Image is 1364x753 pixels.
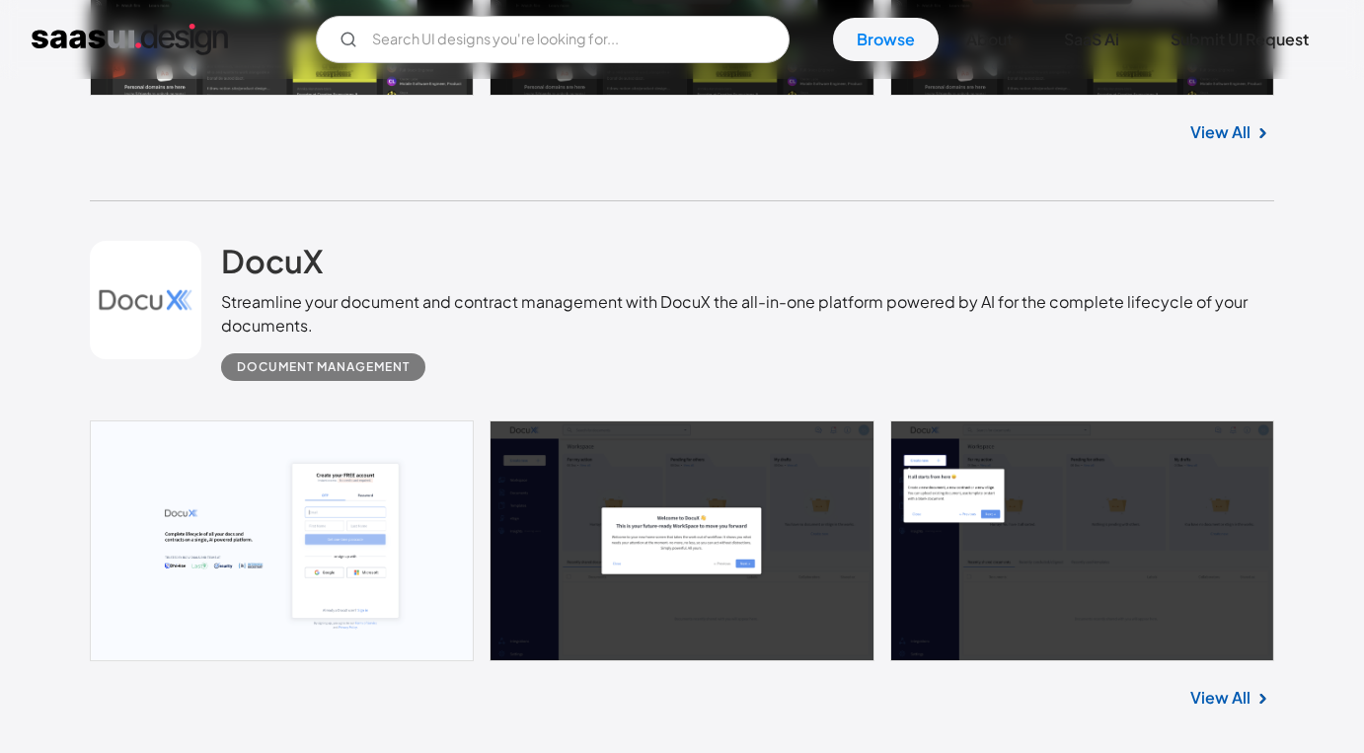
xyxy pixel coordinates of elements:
a: View All [1190,686,1250,710]
a: home [32,24,228,55]
a: Submit UI Request [1147,18,1332,61]
a: About [943,18,1036,61]
h2: DocuX [221,241,323,280]
a: DocuX [221,241,323,290]
form: Email Form [316,16,790,63]
a: SaaS Ai [1040,18,1143,61]
div: Document Management [237,355,410,379]
a: Browse [833,18,939,61]
a: View All [1190,120,1250,144]
input: Search UI designs you're looking for... [316,16,790,63]
div: Streamline your document and contract management with DocuX the all-in-one platform powered by AI... [221,290,1274,338]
